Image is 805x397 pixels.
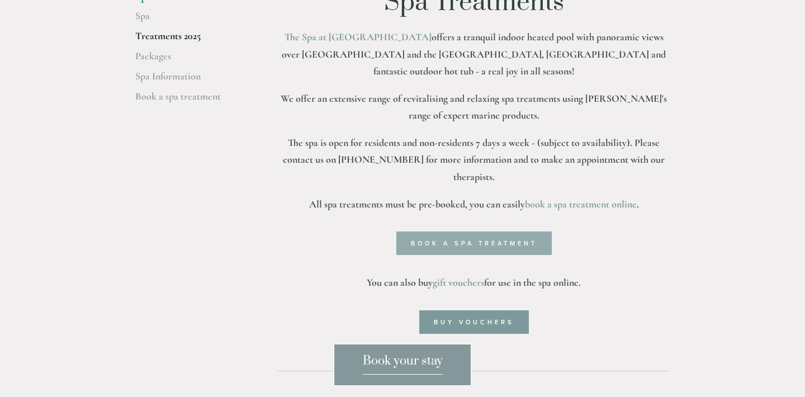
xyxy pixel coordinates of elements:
[281,92,669,122] strong: We offer an extensive range of revitalising and relaxing spa treatments using [PERSON_NAME]'s ran...
[278,29,670,80] p: offers a tranquil indoor heated pool with panoramic views over [GEOGRAPHIC_DATA] and the [GEOGRAP...
[419,310,529,334] a: Buy Vouchers
[396,231,552,255] a: Book a spa treatment
[135,70,242,90] a: Spa Information
[525,198,637,210] a: book a spa treatment online
[135,30,242,50] a: Treatments 2025
[334,344,471,386] a: Book your stay
[433,276,484,289] a: gift vouchers
[135,50,242,70] a: Packages
[135,90,242,110] a: Book a spa treatment
[278,196,670,213] p: All spa treatments must be pre-booked, you can easily .
[363,353,443,375] span: Book your stay
[285,31,432,43] a: The Spa at [GEOGRAPHIC_DATA]
[278,134,670,186] p: The spa is open for residents and non-residents 7 days a week - (subject to availability). Please...
[278,274,670,291] p: You can also buy for use in the spa online.
[135,10,242,30] a: Spa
